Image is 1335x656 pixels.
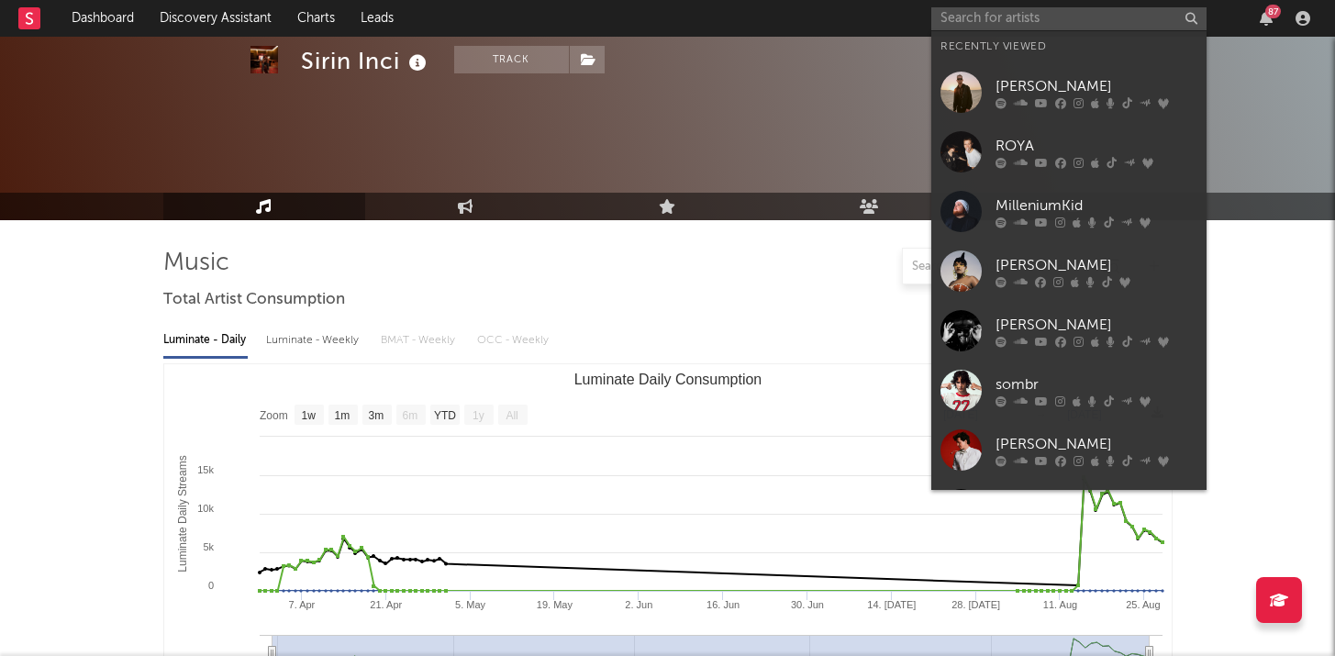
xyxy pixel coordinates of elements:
[455,599,486,610] text: 5. May
[996,75,1197,97] div: [PERSON_NAME]
[867,599,916,610] text: 14. [DATE]
[706,599,740,610] text: 16. Jun
[903,260,1096,274] input: Search by song name or URL
[301,409,316,422] text: 1w
[301,46,431,76] div: Sirin Inci
[931,361,1207,420] a: sombr
[996,254,1197,276] div: [PERSON_NAME]
[931,480,1207,539] a: Linkin Park
[506,409,517,422] text: All
[402,409,417,422] text: 6m
[940,36,1197,58] div: Recently Viewed
[931,7,1207,30] input: Search for artists
[334,409,350,422] text: 1m
[1260,11,1273,26] button: 87
[931,62,1207,122] a: [PERSON_NAME]
[175,455,188,572] text: Luminate Daily Streams
[996,373,1197,395] div: sombr
[1265,5,1281,18] div: 87
[368,409,384,422] text: 3m
[163,325,248,356] div: Luminate - Daily
[931,182,1207,241] a: MilleniumKid
[207,580,213,591] text: 0
[625,599,652,610] text: 2. Jun
[260,409,288,422] text: Zoom
[996,433,1197,455] div: [PERSON_NAME]
[996,314,1197,336] div: [PERSON_NAME]
[163,289,345,311] span: Total Artist Consumption
[996,135,1197,157] div: ROYA
[996,195,1197,217] div: MilleniumKid
[473,409,484,422] text: 1y
[931,122,1207,182] a: ROYA
[573,372,762,387] text: Luminate Daily Consumption
[931,301,1207,361] a: [PERSON_NAME]
[931,420,1207,480] a: [PERSON_NAME]
[197,503,214,514] text: 10k
[203,541,214,552] text: 5k
[1042,599,1076,610] text: 11. Aug
[433,409,455,422] text: YTD
[454,46,569,73] button: Track
[790,599,823,610] text: 30. Jun
[536,599,573,610] text: 19. May
[288,599,315,610] text: 7. Apr
[951,599,1000,610] text: 28. [DATE]
[370,599,402,610] text: 21. Apr
[266,325,362,356] div: Luminate - Weekly
[197,464,214,475] text: 15k
[931,241,1207,301] a: [PERSON_NAME]
[1126,599,1160,610] text: 25. Aug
